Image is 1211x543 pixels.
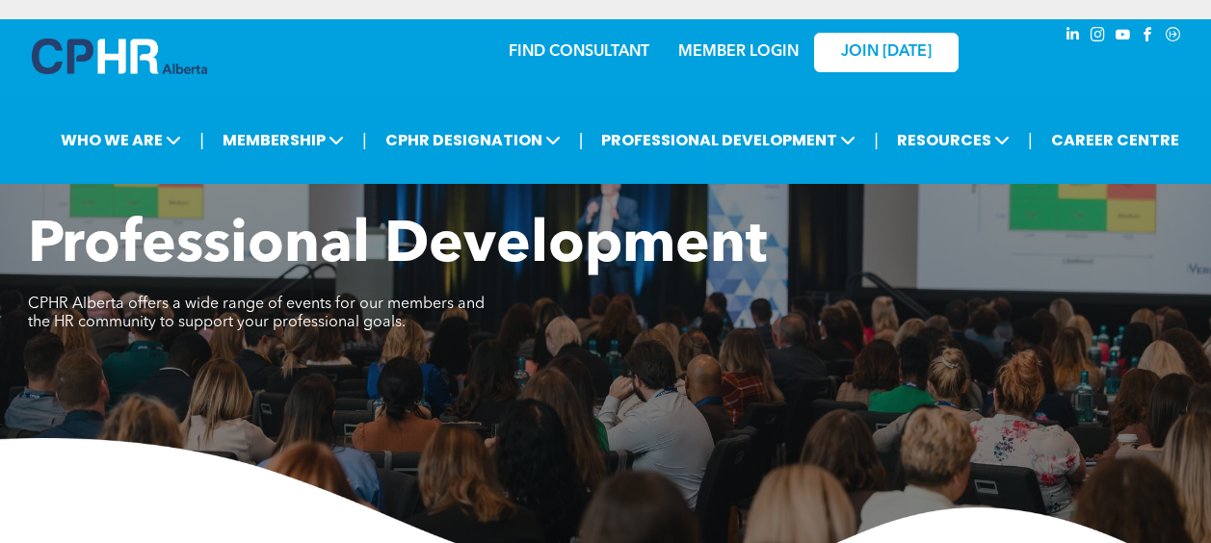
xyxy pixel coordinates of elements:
[217,122,350,158] span: MEMBERSHIP
[32,39,207,74] img: A blue and white logo for cp alberta
[1063,24,1084,50] a: linkedin
[28,297,485,330] span: CPHR Alberta offers a wide range of events for our members and the HR community to support your p...
[814,33,959,72] a: JOIN [DATE]
[1045,122,1185,158] a: CAREER CENTRE
[874,120,879,160] li: |
[1113,24,1134,50] a: youtube
[380,122,566,158] span: CPHR DESIGNATION
[1088,24,1109,50] a: instagram
[841,43,932,62] span: JOIN [DATE]
[362,120,367,160] li: |
[678,44,799,60] a: MEMBER LOGIN
[509,44,649,60] a: FIND CONSULTANT
[1163,24,1184,50] a: Social network
[1028,120,1033,160] li: |
[579,120,584,160] li: |
[55,122,187,158] span: WHO WE ARE
[28,218,767,275] span: Professional Development
[1138,24,1159,50] a: facebook
[891,122,1015,158] span: RESOURCES
[595,122,861,158] span: PROFESSIONAL DEVELOPMENT
[199,120,204,160] li: |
